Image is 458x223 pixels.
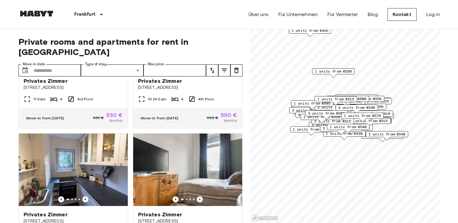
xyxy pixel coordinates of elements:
div: Map marker [327,96,369,105]
button: Previous image [197,196,203,202]
span: 1 units from €570 [344,113,381,118]
span: 4th Floor [198,96,214,102]
span: 1 units from €530 [315,69,352,74]
div: Map marker [291,100,333,110]
span: 4 [60,96,62,102]
div: Map marker [320,125,362,135]
div: Map marker [315,96,357,105]
a: Kontakt [387,8,417,21]
button: Previous image [58,196,64,202]
div: Map marker [348,97,391,107]
div: Map marker [344,104,386,113]
span: Private rooms and apartments for rent in [GEOGRAPHIC_DATA] [18,37,242,57]
div: Map marker [349,98,392,108]
div: Map marker [351,111,393,120]
div: Map marker [349,113,394,122]
div: Map marker [335,94,378,104]
div: Map marker [305,110,348,120]
button: tune [230,64,242,76]
a: Über uns [249,11,269,18]
span: 2 units from €515 [351,118,388,124]
span: 3rd Floor [77,96,93,102]
img: Marketing picture of unit DE-04-014-001-01HF [19,134,128,206]
span: 1 units from €550 [303,114,340,120]
span: 1 units from €685 [294,101,331,106]
div: Map marker [295,112,338,121]
div: Map marker [312,68,354,78]
button: tune [206,64,218,76]
a: Blog [367,11,378,18]
p: Frankfurt [74,11,95,18]
img: Habyt [18,11,55,17]
label: Type of stay [85,62,106,67]
span: 4 [181,96,183,102]
div: Map marker [341,113,384,122]
span: 1 units from €540 [333,125,370,131]
div: Map marker [366,131,408,141]
div: Map marker [349,118,391,127]
span: 10.24 Sqm [148,96,166,102]
div: Map marker [289,107,331,117]
a: Mapbox logo [252,215,278,221]
div: Map marker [330,125,373,134]
span: Privates Zimmer [24,77,68,85]
span: 3 units from €540 [338,105,375,110]
span: 1 units from €515 [317,96,354,102]
span: 9 units from €910 [353,111,390,116]
span: Privates Zimmer [24,211,68,218]
div: Map marker [327,124,369,133]
span: 2 units from €540 [368,131,405,137]
span: 2 units from €550 [344,96,381,102]
button: tune [218,64,230,76]
span: Move-in from [DATE] [26,116,64,120]
div: Map marker [301,114,343,123]
span: 2 units from €550 [338,95,375,100]
span: 2 units from €550 [323,126,360,131]
span: 1 units from €470 [293,127,330,132]
label: Move-in date [23,62,45,67]
button: Previous image [173,196,179,202]
span: 530 € [106,112,123,118]
div: Map marker [335,105,378,114]
div: Map marker [323,131,365,140]
span: Monthly [109,118,123,123]
div: Map marker [348,118,390,127]
a: Für Vermieter [327,11,358,18]
div: Map marker [289,27,331,37]
img: Marketing picture of unit DE-04-013-002-01HF [133,134,242,206]
a: Log in [426,11,440,18]
label: Max price [148,62,164,67]
span: 3 units from €560 [308,111,345,116]
span: Monthly [224,118,237,123]
span: Privates Zimmer [138,77,182,85]
span: [STREET_ADDRESS] [138,85,237,91]
span: [STREET_ADDRESS] [24,85,123,91]
span: 690 € [207,115,218,121]
span: 1 units from €540 [330,124,367,130]
span: 4 units from €525 [352,99,389,104]
span: 550 € [221,112,237,118]
div: Map marker [311,118,354,128]
span: 665 € [93,115,104,121]
div: Map marker [342,96,384,105]
span: 8 units from €515 [298,112,335,118]
span: 1 units from €455 [292,28,328,33]
span: 2 units from €550 [351,98,388,103]
a: Für Unternehmen [278,11,318,18]
button: Choose date [19,64,31,76]
span: 11 Sqm [33,96,46,102]
span: 2 units from €555 [347,104,384,109]
div: Map marker [290,126,332,136]
span: 2 units from €600 [329,96,366,102]
span: Move-in from [DATE] [141,116,179,120]
span: Privates Zimmer [138,211,182,218]
button: Previous image [82,196,88,202]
